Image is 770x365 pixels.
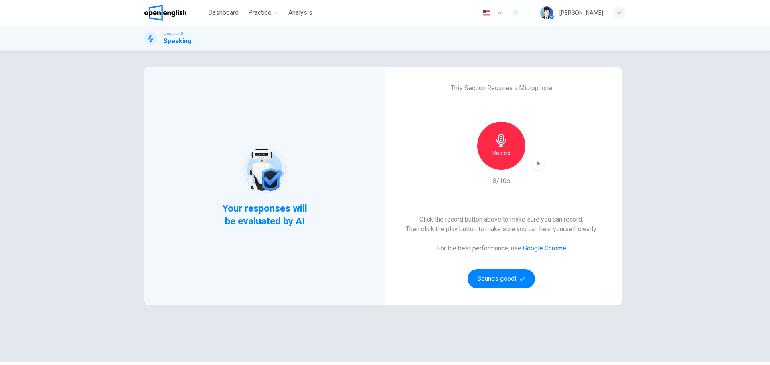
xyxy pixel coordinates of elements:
div: [PERSON_NAME] [559,8,603,18]
h6: 8/10s [493,176,510,186]
h6: Record [492,148,511,158]
img: en [482,10,492,16]
img: OpenEnglish logo [144,5,186,21]
span: Practice [248,8,272,18]
button: Dashboard [205,6,242,20]
h6: For the best performance, use [437,244,566,253]
a: Google Chrome [523,244,566,252]
h6: This Section Requires a Microphone [451,83,552,93]
button: Sounds good! [468,269,535,288]
span: Linguaskill [164,31,183,36]
img: robot icon [239,144,290,195]
h1: Speaking [164,36,192,46]
button: Practice [245,6,282,20]
h6: Click the record button above to make sure you can record. Then click the play button to make sur... [406,215,597,234]
span: Analysis [288,8,312,18]
button: Record [477,122,525,170]
button: Analysis [285,6,316,20]
span: Your responses will be evaluated by AI [216,202,314,228]
span: Dashboard [208,8,239,18]
img: Profile picture [540,6,553,19]
a: OpenEnglish logo [144,5,205,21]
